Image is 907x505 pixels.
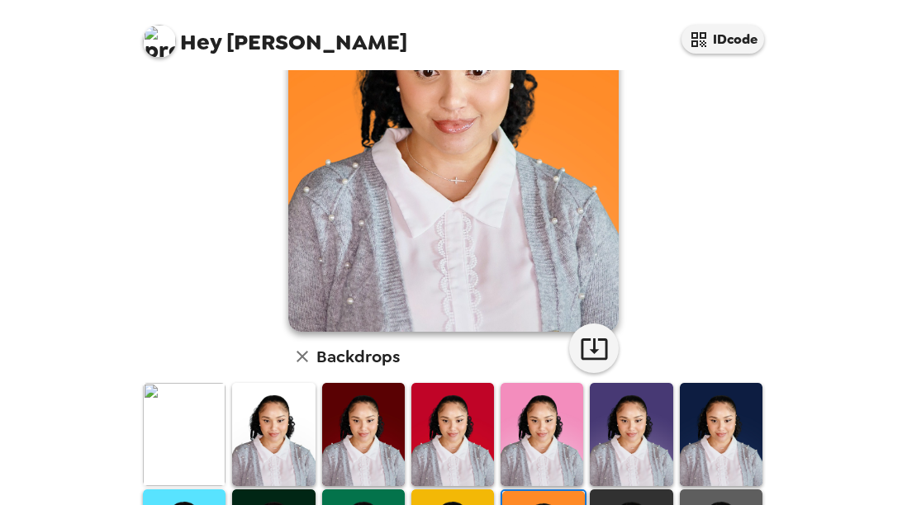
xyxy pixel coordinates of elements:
img: Original [143,383,226,486]
span: Hey [180,27,221,57]
span: [PERSON_NAME] [143,17,407,54]
button: IDcode [681,25,764,54]
img: profile pic [143,25,176,58]
h6: Backdrops [316,343,400,370]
